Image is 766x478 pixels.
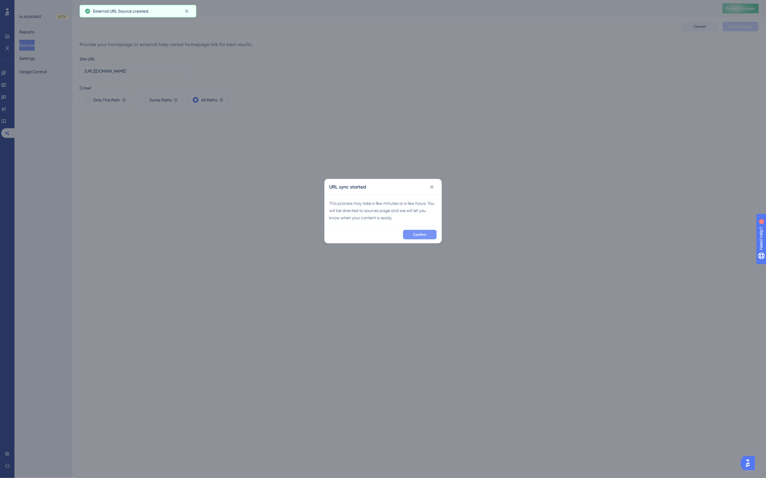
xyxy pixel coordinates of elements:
div: 1 [42,3,44,8]
span: External URL Source created. [93,8,149,15]
div: This process may take a few minutes or a few hours. You will be directed to sources page and we w... [330,200,437,221]
h2: URL sync started [330,183,366,191]
iframe: UserGuiding AI Assistant Launcher [741,454,759,472]
span: Need Help? [14,2,38,9]
span: Confirm [413,232,427,237]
